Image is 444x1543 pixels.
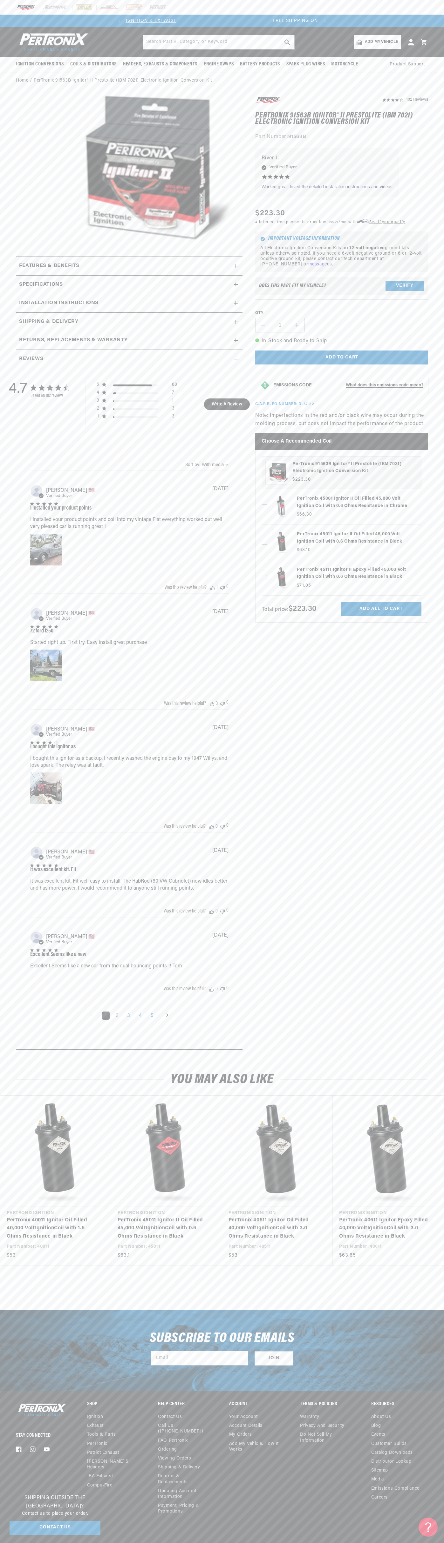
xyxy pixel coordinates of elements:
div: 1 star by 3 reviews [97,414,177,422]
div: Announcement [222,17,415,24]
div: Was this review helpful? [164,701,206,706]
a: About Us [371,1414,391,1421]
a: Home [16,77,28,84]
div: Was this review helpful? [164,824,206,829]
span: FREE SHIPPING ON ORDERS OVER $109 [273,18,365,23]
div: Was this review helpful? [165,585,207,590]
div: Vote down [220,985,225,992]
div: 5 star rating out of 5 stars [30,948,86,952]
p: 4 interest-free payments or as low as /mo with . [255,219,405,225]
span: Glen B. [46,610,95,616]
a: Contact Us [10,1521,100,1535]
div: Vote down [220,823,225,829]
div: 72 ford f250 [30,628,58,634]
h2: Returns, Replacements & Warranty [19,336,127,344]
div: [DATE] [212,609,229,614]
h2: Features & Benefits [19,262,79,270]
summary: Reviews [16,350,242,368]
a: PerTronix 40011 Ignitor Oil Filled 40,000 VoltIgnitionCoil with 1.5 Ohms Resistance in Black [7,1216,99,1241]
span: Verified Buyer [46,494,72,498]
p: All Electronic Ignition Conversion Kits are ground kits unless otherwise noted. If you need a 6-v... [260,246,423,267]
div: 4.7 [9,381,27,398]
a: Page 1 [102,1012,110,1020]
div: Vote up [209,909,214,914]
div: It was excellent kit. Fit [30,867,76,873]
a: Do not sell my information [300,1430,357,1445]
div: 3 [172,406,174,414]
div: 2 of 2 [222,17,415,24]
summary: Ignition Conversions [16,57,67,72]
div: 2 star by 3 reviews [97,406,177,414]
button: Add to cart [255,351,428,365]
div: 3 [172,414,174,422]
div: 1 of 2 [30,17,222,24]
div: 3 [97,398,99,404]
span: $223.30 [292,476,311,483]
strong: 12-volt negative [349,246,385,250]
div: [DATE] [212,725,229,730]
input: Email [151,1351,248,1365]
img: Pertronix [16,1402,67,1417]
a: PerTronix 40511 Ignitor Oil Filled 40,000 VoltIgnitionCoil with 3.0 Ohms Resistance in Black [229,1216,320,1241]
summary: Coils & Distributors [67,57,120,72]
span: Coils & Distributors [70,61,117,68]
span: Engine Swaps [204,61,234,68]
h2: Shipping & Delivery [19,318,78,326]
div: I installed your product points [30,505,92,511]
p: Worked great, loved the detailed installation instructions and videos [262,184,393,190]
p: River J. [262,154,393,163]
a: Ordering [158,1445,177,1454]
div: Announcement [30,17,222,24]
div: Vote up [209,824,214,829]
div: 4 star by 7 reviews [97,390,177,398]
a: Goto Page 4 [136,1012,145,1020]
span: Total price: [262,607,317,612]
a: Tools & Parts [87,1430,116,1439]
div: With media [202,463,224,467]
summary: Shipping & Delivery [16,313,242,331]
summary: Product Support [390,57,428,72]
nav: breadcrumbs [16,77,428,84]
a: PerTronix [87,1439,107,1448]
button: Sort by:With media [185,463,229,467]
div: 0 [226,700,229,706]
div: 4 [97,390,99,396]
a: Careers [371,1493,388,1502]
div: Was this review helpful? [164,986,206,992]
div: 1 [172,398,174,406]
h3: Subscribe to our emails [150,1333,295,1345]
div: 0 [226,584,229,590]
div: 0 [215,986,218,992]
span: Verified Buyer [270,164,297,171]
div: Excellent Seems like a new [30,952,86,958]
div: Vote down [220,700,225,706]
span: $223.30 [255,208,285,219]
p: C.A.R.B. EO Number: D-57-22 [255,402,314,407]
span: Verified Buyer [46,855,72,859]
button: Verify [386,281,424,291]
label: QTY [255,311,428,316]
summary: Installation instructions [16,294,242,312]
span: Verified Buyer [46,617,72,621]
span: Sort by: [185,463,200,467]
a: SHOP BEST SELLING IGNITION & EXHAUST [76,18,176,23]
div: 102 Reviews [406,96,428,103]
a: Distributor Lookup [371,1457,412,1466]
a: Exhaust [87,1421,104,1430]
a: JBA Exhaust [87,1472,113,1481]
span: Thomas I. [46,933,95,939]
a: Goto Page 2 [113,1012,121,1020]
button: EMISSIONS CODEWhat does this emissions code mean? [273,383,423,388]
a: Media [371,1475,384,1484]
a: Goto previous page [85,1011,97,1021]
span: $21 [332,220,338,224]
a: My orders [229,1430,252,1439]
a: FAQ Pertronix [158,1436,188,1445]
div: Vote down [220,908,225,914]
summary: Battery Products [237,57,283,72]
a: Contact us [158,1414,182,1421]
div: 0 [226,985,229,992]
div: [DATE] [212,933,229,938]
div: 5 star rating out of 5 stars [30,625,58,628]
div: Image of Review by Glen B. on July 27, 22 number 1 [30,650,62,681]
